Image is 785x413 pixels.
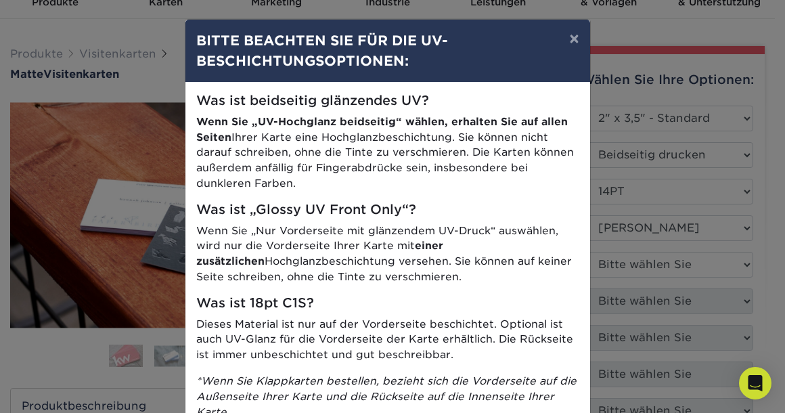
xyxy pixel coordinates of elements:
font: Dieses Material ist nur auf der Vorderseite beschichtet. Optional ist auch UV-Glanz für die Vorde... [196,318,573,362]
font: Was ist 18pt C1S? [196,295,314,311]
font: Hochglanzbeschichtung versehen. Sie können auf keiner Seite schreiben, ohne die Tinte zu verschmi... [196,255,572,283]
div: Öffnen Sie den Intercom Messenger [739,367,771,399]
font: . Sie können nicht darauf schreiben, ohne die Tinte zu verschmieren. Die Karten können außerdem a... [196,131,574,190]
font: Was ist beidseitig glänzendes UV? [196,93,429,108]
font: × [569,28,579,48]
font: Wenn Sie „UV-Hochglanz beidseitig“ wählen, erhalten Sie auf allen Seiten [196,115,568,144]
font: Was ist „Glossy UV Front Only“? [196,202,416,217]
font: Wenn Sie „Nur Vorderseite mit glänzendem UV-Druck“ auswählen, wird nur die Vorderseite Ihrer Kart... [196,224,558,253]
font: Ihrer Karte eine Hochglanzbeschichtung [231,131,452,144]
font: BITTE BEACHTEN SIE FÜR DIE UV-BESCHICHTUNGSOPTIONEN: [196,32,448,69]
